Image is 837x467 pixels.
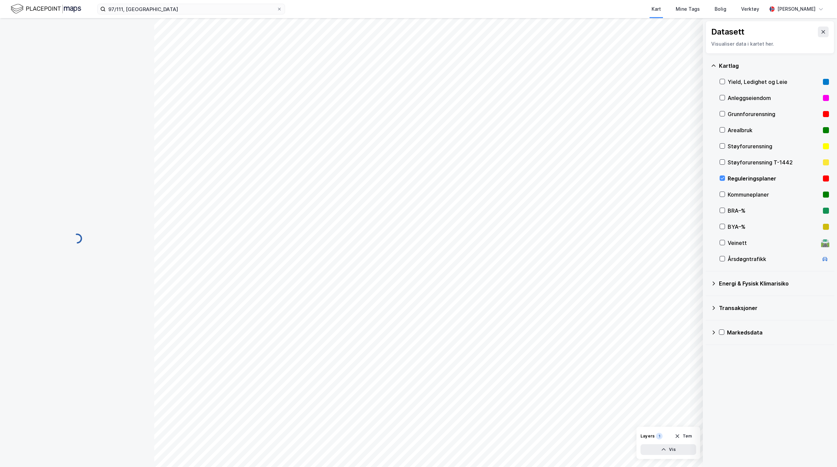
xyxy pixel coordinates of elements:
[821,239,830,247] div: 🛣️
[106,4,277,14] input: Søk på adresse, matrikkel, gårdeiere, leietakere eller personer
[728,110,820,118] div: Grunnforurensning
[719,279,829,288] div: Energi & Fysisk Klimarisiko
[640,444,696,455] button: Vis
[803,435,837,467] div: Kontrollprogram for chat
[728,94,820,102] div: Anleggseiendom
[656,433,663,439] div: 1
[676,5,700,13] div: Mine Tags
[728,174,820,183] div: Reguleringsplaner
[728,158,820,166] div: Støyforurensning T-1442
[741,5,759,13] div: Verktøy
[711,27,744,37] div: Datasett
[728,207,820,215] div: BRA–%
[72,233,82,244] img: spinner.a6d8c91a73a9ac5275cf975e30b51cfb.svg
[670,431,696,442] button: Tøm
[728,126,820,134] div: Arealbruk
[803,435,837,467] iframe: Chat Widget
[11,3,81,15] img: logo.f888ab2527a4732fd821a326f86c7f29.svg
[727,328,829,336] div: Markedsdata
[640,433,655,439] div: Layers
[728,239,818,247] div: Veinett
[728,255,818,263] div: Årsdøgntrafikk
[711,40,829,48] div: Visualiser data i kartet her.
[719,304,829,312] div: Transaksjoner
[715,5,726,13] div: Bolig
[777,5,816,13] div: [PERSON_NAME]
[728,223,820,231] div: BYA–%
[728,142,820,150] div: Støyforurensning
[719,62,829,70] div: Kartlag
[652,5,661,13] div: Kart
[728,191,820,199] div: Kommuneplaner
[728,78,820,86] div: Yield, Ledighet og Leie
